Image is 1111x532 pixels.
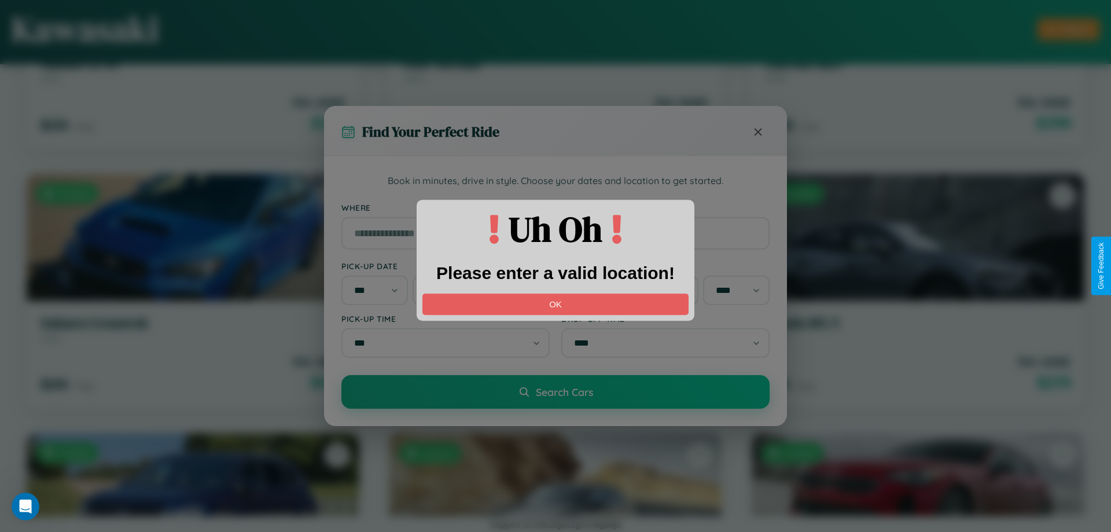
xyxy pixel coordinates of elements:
label: Pick-up Date [341,261,550,271]
p: Book in minutes, drive in style. Choose your dates and location to get started. [341,174,770,189]
label: Drop-off Time [561,314,770,324]
label: Pick-up Time [341,314,550,324]
h3: Find Your Perfect Ride [362,122,499,141]
span: Search Cars [536,386,593,398]
label: Where [341,203,770,212]
label: Drop-off Date [561,261,770,271]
